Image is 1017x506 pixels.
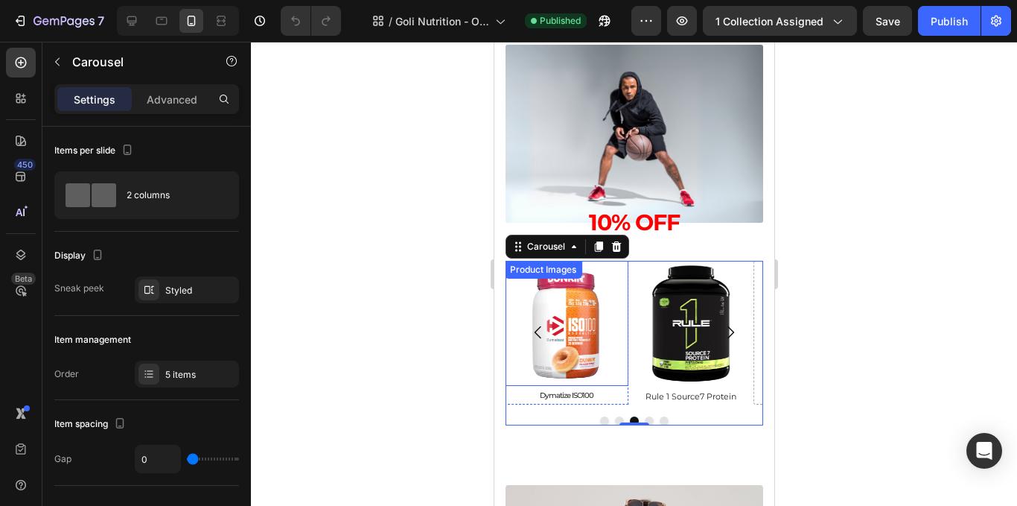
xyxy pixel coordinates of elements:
div: Beta [11,273,36,285]
button: 1 collection assigned [703,6,857,36]
div: Undo/Redo [281,6,341,36]
input: Auto [136,446,180,472]
button: Save [863,6,912,36]
button: 7 [6,6,111,36]
div: 450 [14,159,36,171]
div: Order [54,367,79,381]
div: Styled [165,284,235,297]
div: Gap [54,452,71,466]
p: 7 [98,12,104,30]
div: Open Intercom Messenger [966,433,1002,469]
span: Goli Nutrition - Otros productos [395,13,489,29]
p: Carousel [72,53,199,71]
button: Publish [918,6,981,36]
div: Item management [54,333,131,347]
span: Save [876,15,900,28]
div: 5 items [165,368,235,382]
p: Advanced [147,92,197,107]
div: Publish [931,13,968,29]
div: 2 columns [127,178,217,212]
iframe: Design area [494,42,774,506]
div: Item spacing [54,414,129,434]
p: Settings [74,92,115,107]
span: / [389,13,392,29]
div: Sneak peek [54,282,104,295]
div: Display [54,246,106,266]
div: Items per slide [54,141,136,161]
span: 1 collection assigned [715,13,823,29]
span: Published [540,14,581,28]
